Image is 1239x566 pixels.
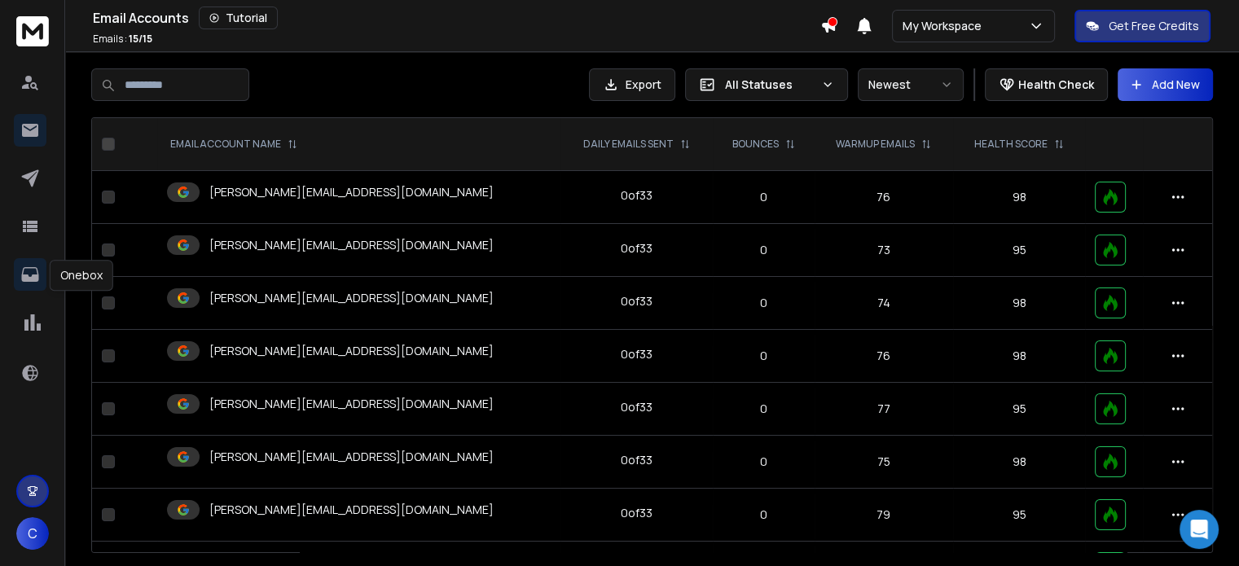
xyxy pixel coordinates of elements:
td: 76 [815,330,953,383]
p: Get Free Credits [1109,18,1199,34]
p: [PERSON_NAME][EMAIL_ADDRESS][DOMAIN_NAME] [209,237,494,253]
p: [PERSON_NAME][EMAIL_ADDRESS][DOMAIN_NAME] [209,343,494,359]
div: Open Intercom Messenger [1180,510,1219,549]
p: 0 [723,507,805,523]
td: 76 [815,171,953,224]
button: Newest [858,68,964,101]
p: WARMUP EMAILS [836,138,915,151]
td: 95 [953,489,1085,542]
td: 77 [815,383,953,436]
p: Health Check [1018,77,1094,93]
div: 0 of 33 [621,187,652,204]
div: EMAIL ACCOUNT NAME [170,138,297,151]
td: 98 [953,330,1085,383]
p: 0 [723,348,805,364]
p: My Workspace [903,18,988,34]
p: 0 [723,295,805,311]
td: 75 [815,436,953,489]
p: DAILY EMAILS SENT [583,138,674,151]
p: All Statuses [725,77,815,93]
td: 98 [953,277,1085,330]
p: 0 [723,401,805,417]
p: 0 [723,454,805,470]
p: [PERSON_NAME][EMAIL_ADDRESS][DOMAIN_NAME] [209,290,494,306]
p: [PERSON_NAME][EMAIL_ADDRESS][DOMAIN_NAME] [209,502,494,518]
p: [PERSON_NAME][EMAIL_ADDRESS][DOMAIN_NAME] [209,184,494,200]
td: 98 [953,436,1085,489]
p: 0 [723,189,805,205]
p: HEALTH SCORE [974,138,1048,151]
td: 74 [815,277,953,330]
td: 95 [953,383,1085,436]
p: [PERSON_NAME][EMAIL_ADDRESS][DOMAIN_NAME] [209,449,494,465]
button: Get Free Credits [1074,10,1210,42]
div: 0 of 33 [621,240,652,257]
p: BOUNCES [732,138,779,151]
p: [PERSON_NAME][EMAIL_ADDRESS][DOMAIN_NAME] [209,396,494,412]
td: 73 [815,224,953,277]
td: 95 [953,224,1085,277]
button: Add New [1118,68,1213,101]
button: Tutorial [199,7,278,29]
div: 0 of 33 [621,452,652,468]
div: 0 of 33 [621,505,652,521]
div: Onebox [50,260,113,291]
button: Export [589,68,675,101]
button: C [16,517,49,550]
div: 0 of 33 [621,346,652,362]
td: 79 [815,489,953,542]
div: 0 of 33 [621,293,652,309]
p: 0 [723,242,805,258]
button: Health Check [985,68,1108,101]
td: 98 [953,171,1085,224]
span: 15 / 15 [129,32,152,46]
div: Email Accounts [93,7,820,29]
div: 0 of 33 [621,399,652,415]
p: Emails : [93,33,152,46]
